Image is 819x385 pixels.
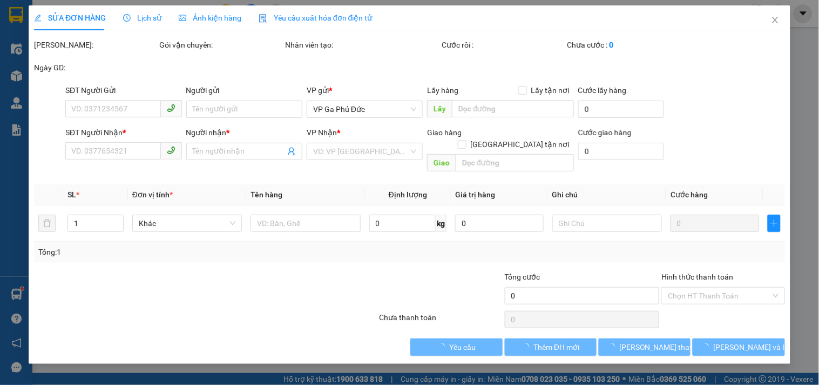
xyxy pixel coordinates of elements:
button: delete [38,215,56,232]
span: Giao [428,154,456,171]
th: Ghi chú [548,184,666,205]
label: Cước giao hàng [578,128,632,137]
span: loading [607,343,619,350]
span: SỬA ĐƠN HÀNG [34,14,106,22]
div: Người gửi [186,84,302,96]
span: Lịch sử [123,14,161,22]
span: phone [167,104,175,112]
span: [PERSON_NAME] thay đổi [619,341,706,353]
button: Close [760,5,790,36]
input: Dọc đường [452,100,574,117]
span: Giao hàng [428,128,462,137]
span: Giá trị hàng [455,190,495,199]
div: [PERSON_NAME]: [34,39,157,51]
span: Yêu cầu xuất hóa đơn điện tử [259,14,373,22]
b: 0 [610,41,614,49]
span: Ảnh kiện hàng [179,14,241,22]
span: phone [167,146,175,155]
span: close [771,16,780,24]
span: Tên hàng [251,190,282,199]
span: Khác [139,215,235,231]
input: VD: Bàn, Ghế [251,215,360,232]
span: picture [179,14,186,22]
input: Cước lấy hàng [578,101,665,118]
span: kg [436,215,446,232]
div: Gói vận chuyển: [160,39,283,51]
div: Chưa thanh toán [378,311,503,330]
input: 0 [671,215,759,232]
span: Đơn vị tính [132,190,173,199]
div: Tổng: 1 [38,246,317,258]
span: loading [702,343,714,350]
button: [PERSON_NAME] và In [693,338,785,356]
button: Yêu cầu [411,338,503,356]
span: Cước hàng [671,190,708,199]
span: clock-circle [123,14,131,22]
span: [GEOGRAPHIC_DATA] tận nơi [466,138,574,150]
span: Định lượng [389,190,427,199]
button: Thêm ĐH mới [505,338,597,356]
span: SL [67,190,76,199]
span: VP Ga Phủ Đức [313,101,416,117]
input: Cước giao hàng [578,143,665,160]
span: Lấy tận nơi [527,84,574,96]
div: VP gửi [307,84,423,96]
div: Ngày GD: [34,62,157,74]
label: Hình thức thanh toán [661,273,733,281]
input: Ghi Chú [552,215,662,232]
div: Cước rồi : [442,39,565,51]
span: loading [522,343,533,350]
span: [PERSON_NAME] và In [714,341,789,353]
div: Người nhận [186,127,302,138]
span: plus [768,219,780,228]
span: Thêm ĐH mới [533,341,579,353]
img: icon [259,14,267,23]
span: VP Nhận [307,128,337,137]
button: plus [768,215,781,232]
span: Yêu cầu [449,341,476,353]
div: Chưa cước : [567,39,691,51]
input: Dọc đường [456,154,574,171]
div: Nhân viên tạo: [285,39,440,51]
label: Cước lấy hàng [578,86,627,95]
span: user-add [287,147,296,156]
button: [PERSON_NAME] thay đổi [599,338,691,356]
span: Lấy hàng [428,86,459,95]
div: SĐT Người Nhận [65,127,181,138]
div: SĐT Người Gửi [65,84,181,96]
span: loading [437,343,449,350]
span: Tổng cước [505,273,540,281]
span: Lấy [428,100,452,117]
span: edit [34,14,42,22]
